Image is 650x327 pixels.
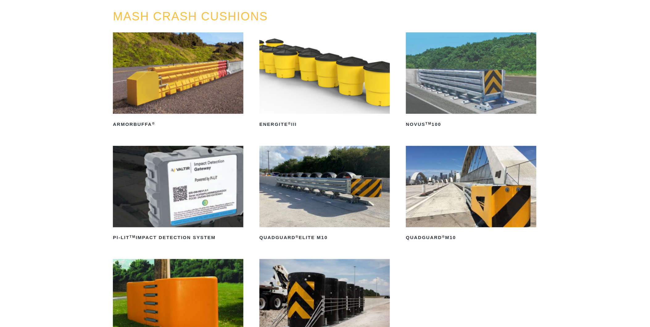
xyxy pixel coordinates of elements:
[425,122,432,125] sup: TM
[113,10,268,23] a: MASH CRASH CUSHIONS
[113,146,243,243] a: PI-LITTMImpact Detection System
[259,119,390,129] h2: ENERGITE III
[113,119,243,129] h2: ArmorBuffa
[259,233,390,243] h2: QuadGuard Elite M10
[259,146,390,243] a: QuadGuard®Elite M10
[152,122,155,125] sup: ®
[406,233,536,243] h2: QuadGuard M10
[288,122,291,125] sup: ®
[406,146,536,243] a: QuadGuard®M10
[406,119,536,129] h2: NOVUS 100
[259,32,390,129] a: ENERGITE®III
[130,235,136,238] sup: TM
[113,233,243,243] h2: PI-LIT Impact Detection System
[113,32,243,129] a: ArmorBuffa®
[442,235,445,238] sup: ®
[406,32,536,129] a: NOVUSTM100
[296,235,299,238] sup: ®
